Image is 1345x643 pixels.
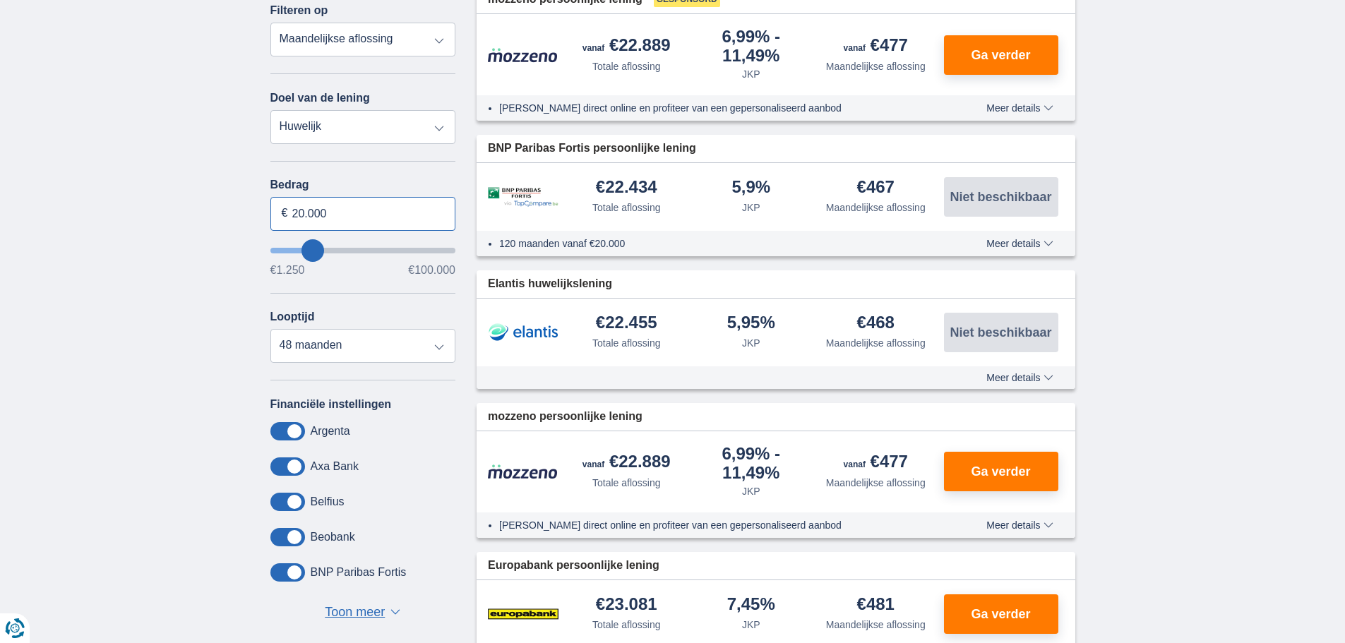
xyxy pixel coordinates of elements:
div: Totale aflossing [592,59,661,73]
span: Meer details [986,103,1053,113]
li: 120 maanden vanaf €20.000 [499,236,935,251]
label: Financiële instellingen [270,398,392,411]
div: JKP [742,484,760,498]
span: Ga verder [971,49,1030,61]
span: ▼ [390,609,400,615]
div: Totale aflossing [592,618,661,632]
label: Belfius [311,495,345,508]
button: Ga verder [944,594,1058,634]
button: Toon meer ▼ [321,603,405,623]
label: BNP Paribas Fortis [311,566,407,579]
span: mozzeno persoonlijke lening [488,409,642,425]
img: product.pl.alt Mozzeno [488,47,558,63]
span: € [282,205,288,222]
span: Meer details [986,373,1053,383]
span: Europabank persoonlijke lening [488,558,659,574]
img: product.pl.alt Elantis [488,315,558,350]
button: Meer details [976,102,1063,114]
div: €477 [844,453,908,473]
label: Doel van de lening [270,92,370,104]
div: JKP [742,67,760,81]
span: Elantis huwelijkslening [488,276,612,292]
img: product.pl.alt Mozzeno [488,464,558,479]
img: product.pl.alt Europabank [488,596,558,632]
div: JKP [742,200,760,215]
div: €22.455 [596,314,657,333]
span: Toon meer [325,603,385,622]
span: €1.250 [270,265,305,276]
label: Argenta [311,425,350,438]
span: Niet beschikbaar [950,191,1051,203]
span: Meer details [986,239,1053,248]
div: €467 [857,179,895,198]
div: Maandelijkse aflossing [826,618,926,632]
div: Maandelijkse aflossing [826,59,926,73]
span: Ga verder [971,465,1030,478]
input: wantToBorrow [270,248,456,253]
label: Beobank [311,531,355,543]
div: €481 [857,596,895,615]
div: 6,99% [695,28,808,64]
div: €22.889 [582,37,671,56]
button: Meer details [976,238,1063,249]
div: 6,99% [695,445,808,481]
div: Maandelijkse aflossing [826,476,926,490]
div: Maandelijkse aflossing [826,336,926,350]
span: BNP Paribas Fortis persoonlijke lening [488,140,696,157]
button: Ga verder [944,35,1058,75]
span: €100.000 [408,265,455,276]
span: Niet beschikbaar [950,326,1051,339]
li: [PERSON_NAME] direct online en profiteer van een gepersonaliseerd aanbod [499,101,935,115]
div: €468 [857,314,895,333]
button: Meer details [976,372,1063,383]
label: Looptijd [270,311,315,323]
label: Bedrag [270,179,456,191]
div: JKP [742,618,760,632]
span: Ga verder [971,608,1030,620]
button: Niet beschikbaar [944,313,1058,352]
div: Totale aflossing [592,336,661,350]
div: Totale aflossing [592,200,661,215]
div: 5,9% [731,179,770,198]
div: €23.081 [596,596,657,615]
div: JKP [742,336,760,350]
button: Ga verder [944,452,1058,491]
div: 7,45% [727,596,775,615]
div: 5,95% [727,314,775,333]
button: Meer details [976,519,1063,531]
label: Filteren op [270,4,328,17]
div: Maandelijkse aflossing [826,200,926,215]
img: product.pl.alt BNP Paribas Fortis [488,187,558,208]
div: €22.889 [582,453,671,473]
label: Axa Bank [311,460,359,473]
div: Totale aflossing [592,476,661,490]
li: [PERSON_NAME] direct online en profiteer van een gepersonaliseerd aanbod [499,518,935,532]
span: Meer details [986,520,1053,530]
div: €22.434 [596,179,657,198]
button: Niet beschikbaar [944,177,1058,217]
div: €477 [844,37,908,56]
